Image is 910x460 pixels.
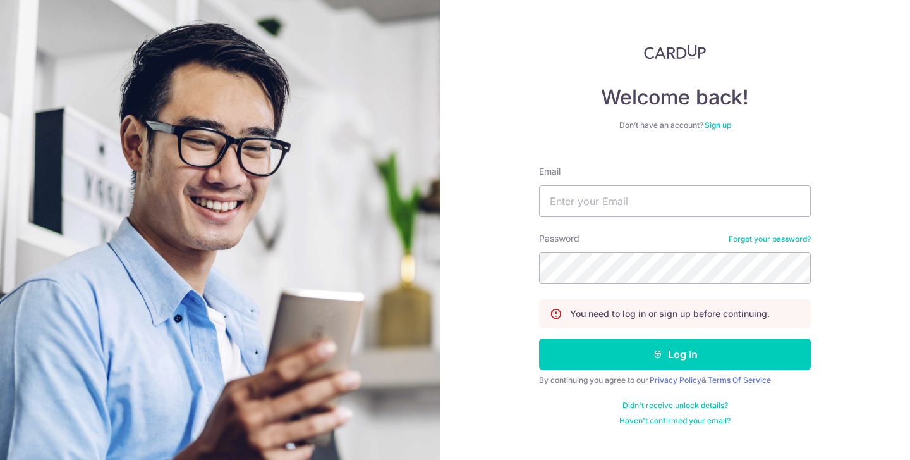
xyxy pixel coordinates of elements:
[622,401,728,411] a: Didn't receive unlock details?
[708,375,771,385] a: Terms Of Service
[539,375,811,385] div: By continuing you agree to our &
[539,232,579,245] label: Password
[539,120,811,130] div: Don’t have an account?
[570,308,770,320] p: You need to log in or sign up before continuing.
[644,44,706,59] img: CardUp Logo
[539,185,811,217] input: Enter your Email
[729,234,811,244] a: Forgot your password?
[539,165,561,178] label: Email
[539,85,811,110] h4: Welcome back!
[539,339,811,370] button: Log in
[705,120,731,130] a: Sign up
[650,375,701,385] a: Privacy Policy
[619,416,731,426] a: Haven't confirmed your email?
